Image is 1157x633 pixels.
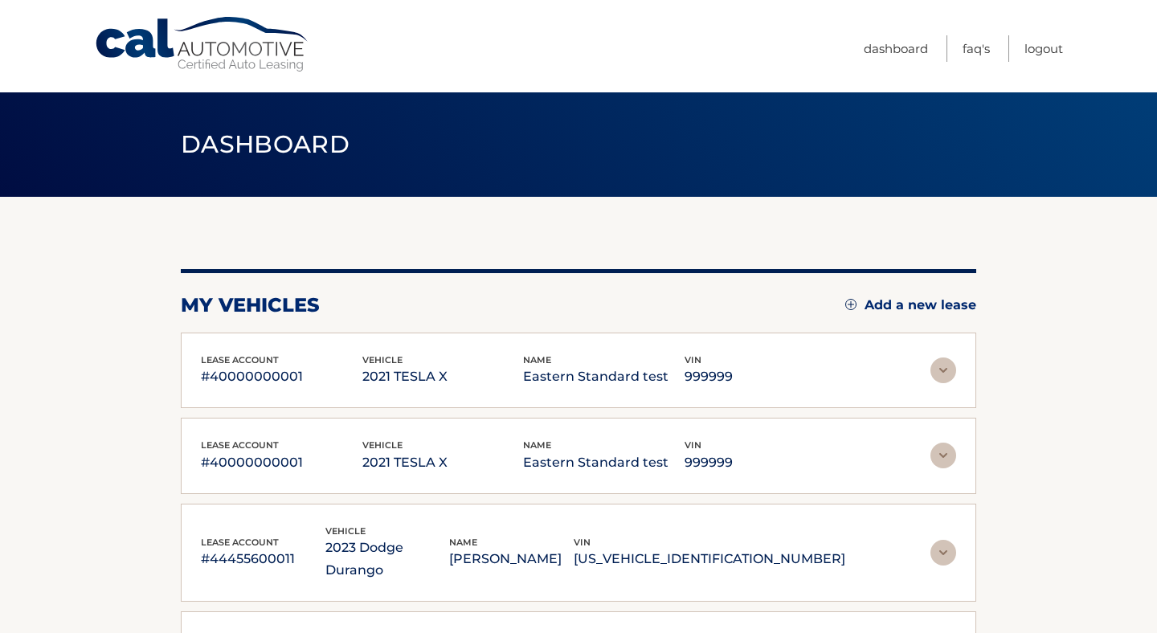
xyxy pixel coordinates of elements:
span: vehicle [362,439,403,451]
p: Eastern Standard test [523,366,685,388]
span: vehicle [362,354,403,366]
span: name [523,354,551,366]
span: vin [685,439,701,451]
p: [US_VEHICLE_IDENTIFICATION_NUMBER] [574,548,845,570]
p: [PERSON_NAME] [449,548,574,570]
span: lease account [201,354,279,366]
p: #40000000001 [201,366,362,388]
img: accordion-rest.svg [930,357,956,383]
p: Eastern Standard test [523,451,685,474]
span: vin [574,537,591,548]
p: 2021 TESLA X [362,366,524,388]
h2: my vehicles [181,293,320,317]
span: name [449,537,477,548]
span: vin [685,354,701,366]
img: add.svg [845,299,857,310]
a: Dashboard [864,35,928,62]
span: Dashboard [181,129,350,159]
a: FAQ's [963,35,990,62]
img: accordion-rest.svg [930,443,956,468]
p: 999999 [685,366,846,388]
p: #44455600011 [201,548,325,570]
p: 2023 Dodge Durango [325,537,450,582]
img: accordion-rest.svg [930,540,956,566]
p: 999999 [685,451,846,474]
span: lease account [201,537,279,548]
span: lease account [201,439,279,451]
p: 2021 TESLA X [362,451,524,474]
a: Cal Automotive [94,16,311,73]
p: #40000000001 [201,451,362,474]
a: Logout [1024,35,1063,62]
span: vehicle [325,525,366,537]
a: Add a new lease [845,297,976,313]
span: name [523,439,551,451]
